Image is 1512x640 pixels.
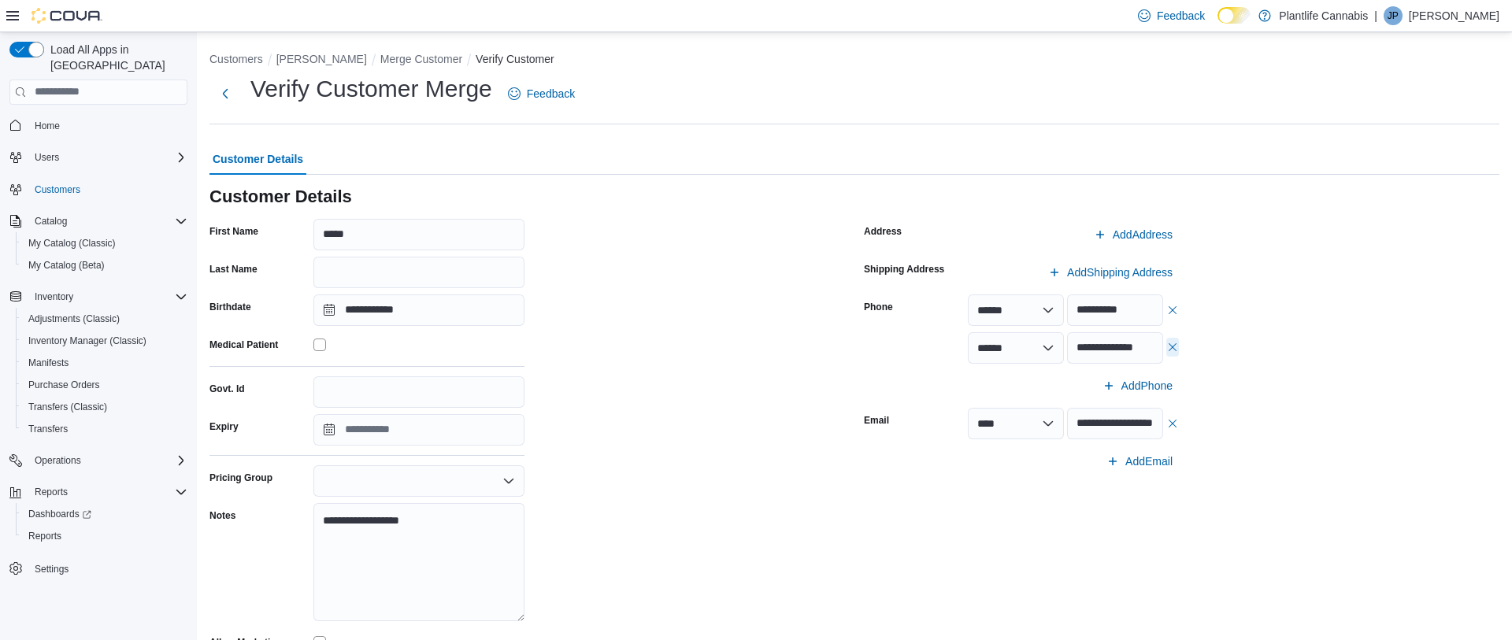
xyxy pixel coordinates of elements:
a: Inventory Manager (Classic) [22,331,153,350]
span: Customer Details [213,143,303,175]
span: Reports [28,483,187,501]
a: Home [28,117,66,135]
button: Users [3,146,194,168]
span: Add Email [1125,453,1173,469]
span: Home [28,116,187,135]
button: Open list of options [502,475,515,487]
a: Settings [28,560,75,579]
span: Feedback [1157,8,1205,24]
h1: Verify Customer Merge [250,73,492,105]
span: Home [35,120,60,132]
span: My Catalog (Classic) [22,234,187,253]
span: Inventory Manager (Classic) [22,331,187,350]
label: Birthdate [209,301,251,313]
span: Catalog [35,215,67,228]
span: Reports [35,486,68,498]
button: Home [3,114,194,137]
span: Customers [35,183,80,196]
button: AddEmail [1100,446,1179,477]
button: Adjustments (Classic) [16,308,194,330]
h3: Customer Details [209,187,352,206]
p: [PERSON_NAME] [1409,6,1499,25]
span: JP [1388,6,1399,25]
label: Address [864,225,902,238]
button: Catalog [28,212,73,231]
span: Operations [35,454,81,467]
a: Purchase Orders [22,375,106,394]
span: Feedback [527,86,575,102]
span: Add Shipping Address [1067,265,1173,280]
span: Reports [22,527,187,546]
span: Inventory [28,287,187,306]
span: Manifests [22,353,187,372]
div: Jayden Paul [1384,6,1403,25]
input: Press the down key to open a popover containing a calendar. [313,414,524,446]
span: Purchase Orders [22,375,187,394]
button: Inventory Manager (Classic) [16,330,194,352]
p: Plantlife Cannabis [1279,6,1368,25]
label: Expiry [209,420,239,433]
span: Load All Apps in [GEOGRAPHIC_DATA] [44,42,187,73]
a: My Catalog (Classic) [22,234,122,253]
button: Manifests [16,352,194,374]
span: Inventory [35,290,73,303]
button: Catalog [3,210,194,232]
button: Transfers [16,418,194,440]
button: Merge Customer [380,53,462,65]
span: Adjustments (Classic) [28,313,120,325]
button: AddAddress [1088,219,1179,250]
span: Add Phone [1121,378,1173,394]
span: Dashboards [22,505,187,523]
label: First Name [209,225,258,238]
button: Reports [16,525,194,547]
a: Manifests [22,353,75,372]
span: Users [28,148,187,167]
label: Phone [864,301,893,313]
button: Operations [3,449,194,472]
button: Next [209,78,241,109]
span: Adjustments (Classic) [22,309,187,328]
a: Reports [22,527,68,546]
a: Feedback [502,78,581,109]
input: Dark Mode [1217,7,1251,24]
span: Transfers [28,423,68,435]
label: Pricing Group [209,472,272,484]
span: Transfers [22,420,187,438]
label: Email [864,414,889,427]
button: Customers [3,178,194,201]
button: Inventory [3,286,194,308]
span: Manifests [28,357,69,369]
a: Dashboards [22,505,98,523]
nav: An example of EuiBreadcrumbs [209,51,1499,70]
span: Add Address [1113,227,1173,242]
img: Cova [31,8,102,24]
button: My Catalog (Beta) [16,254,194,276]
span: Purchase Orders [28,379,100,391]
span: Settings [35,563,69,575]
button: AddShipping Address [1042,257,1179,288]
span: Customers [28,179,187,199]
span: Users [35,151,59,164]
button: Reports [28,483,74,501]
button: [PERSON_NAME] [276,53,367,65]
label: Govt. Id [209,383,245,395]
a: My Catalog (Beta) [22,256,111,275]
span: My Catalog (Beta) [22,256,187,275]
nav: Complex example [9,108,187,621]
p: | [1374,6,1377,25]
label: Shipping Address [864,263,944,276]
span: Catalog [28,212,187,231]
a: Adjustments (Classic) [22,309,126,328]
label: Notes [209,509,235,522]
span: Settings [28,558,187,578]
button: Purchase Orders [16,374,194,396]
input: Press the down key to open a popover containing a calendar. [313,294,524,326]
button: Settings [3,557,194,579]
a: Transfers [22,420,74,438]
span: Operations [28,451,187,470]
button: AddPhone [1096,370,1179,401]
button: Inventory [28,287,80,306]
label: Last Name [209,263,258,276]
button: Transfers (Classic) [16,396,194,418]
